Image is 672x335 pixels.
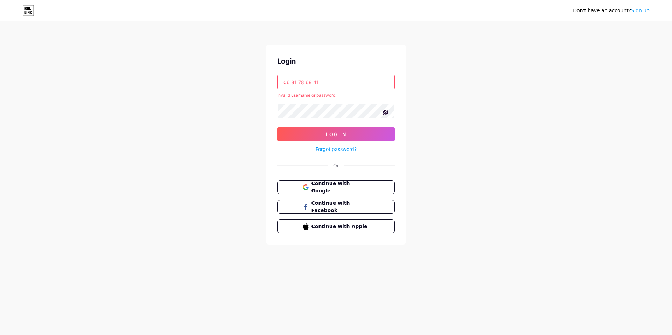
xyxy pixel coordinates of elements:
div: Invalid username or password. [277,92,395,99]
div: Don't have an account? [573,7,650,14]
span: Continue with Apple [311,223,369,230]
span: Log In [326,131,346,137]
span: Continue with Facebook [311,199,369,214]
a: Forgot password? [316,145,357,153]
span: Continue with Google [311,180,369,195]
button: Continue with Apple [277,219,395,233]
a: Sign up [631,8,650,13]
button: Continue with Facebook [277,200,395,214]
button: Log In [277,127,395,141]
div: Or [333,162,339,169]
div: Login [277,56,395,66]
button: Continue with Google [277,180,395,194]
input: Username [278,75,394,89]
